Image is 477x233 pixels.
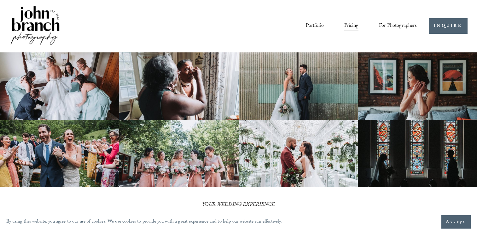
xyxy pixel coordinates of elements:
[344,21,358,31] a: Pricing
[119,120,238,187] img: A bride and four bridesmaids in pink dresses, holding bouquets with pink and white flowers, smili...
[202,201,275,209] em: YOUR WEDDING EXPERIENCE
[441,215,471,229] button: Accept
[6,218,282,227] p: By using this website, you agree to our use of cookies. We use cookies to provide you with a grea...
[446,219,466,225] span: Accept
[119,52,238,120] img: Woman applying makeup to another woman near a window with floral curtains and autumn flowers.
[239,52,358,120] img: A bride and groom standing together, laughing, with the bride holding a bouquet in front of a cor...
[379,21,417,31] span: For Photographers
[429,18,468,34] a: INQUIRE
[239,120,358,187] img: Bride and groom standing in an elegant greenhouse with chandeliers and lush greenery.
[358,120,477,187] img: Silhouettes of a bride and groom facing each other in a church, with colorful stained glass windo...
[306,21,323,31] a: Portfolio
[379,21,417,31] a: folder dropdown
[358,52,477,120] img: Bride adjusting earring in front of framed posters on a brick wall.
[9,5,61,47] img: John Branch IV Photography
